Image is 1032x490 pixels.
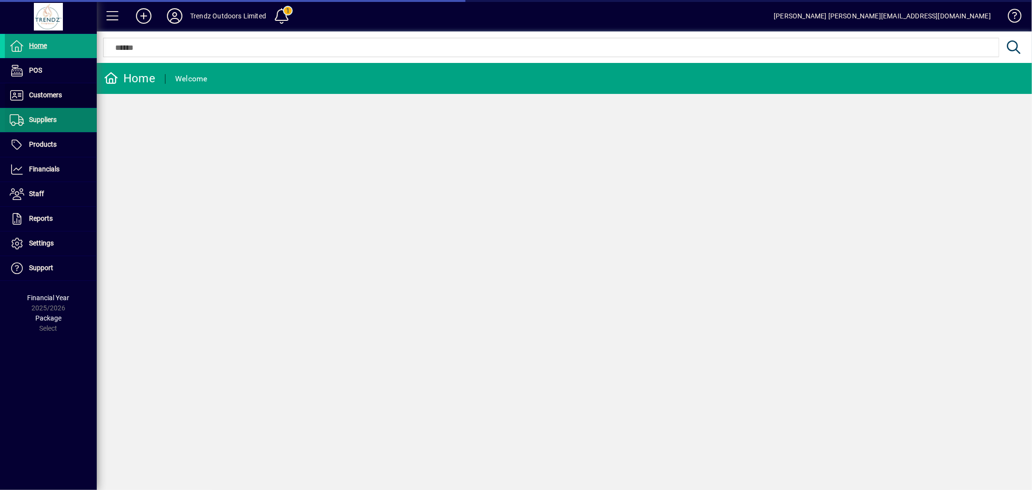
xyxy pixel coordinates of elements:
[29,165,60,173] span: Financials
[29,239,54,247] span: Settings
[29,190,44,198] span: Staff
[5,157,97,182] a: Financials
[5,231,97,256] a: Settings
[29,66,42,74] span: POS
[5,256,97,280] a: Support
[35,314,61,322] span: Package
[104,71,155,86] div: Home
[175,71,208,87] div: Welcome
[5,133,97,157] a: Products
[29,214,53,222] span: Reports
[5,207,97,231] a: Reports
[29,264,53,272] span: Support
[29,116,57,123] span: Suppliers
[5,59,97,83] a: POS
[1001,2,1020,33] a: Knowledge Base
[28,294,70,302] span: Financial Year
[5,83,97,107] a: Customers
[5,182,97,206] a: Staff
[29,91,62,99] span: Customers
[128,7,159,25] button: Add
[29,140,57,148] span: Products
[5,108,97,132] a: Suppliers
[190,8,266,24] div: Trendz Outdoors Limited
[774,8,991,24] div: [PERSON_NAME] [PERSON_NAME][EMAIL_ADDRESS][DOMAIN_NAME]
[29,42,47,49] span: Home
[159,7,190,25] button: Profile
